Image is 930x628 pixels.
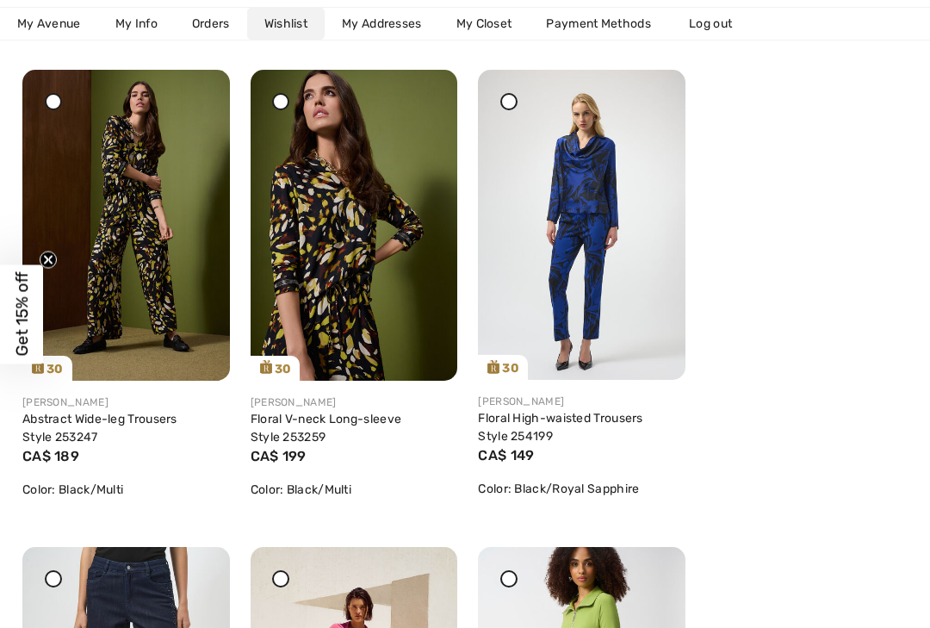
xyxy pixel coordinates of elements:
a: Wishlist [247,8,325,40]
img: joseph-ribkoff-pants-black-multi_253247_4_8dcc_search.jpg [22,70,230,381]
span: CA$ 199 [251,448,307,464]
div: Color: Black/Royal Sapphire [478,480,685,498]
a: Floral High-waisted Trousers Style 254199 [478,411,642,444]
span: CA$ 149 [478,447,534,463]
div: [PERSON_NAME] [22,395,230,410]
img: joseph-ribkoff-pants-black-royal-sapphire_254199a_2_3d44_search.jpg [478,70,685,380]
button: Close teaser [40,251,57,268]
a: Payment Methods [529,8,668,40]
a: Abstract Wide-leg Trousers Style 253247 [22,412,177,445]
a: Floral V-neck Long-sleeve Style 253259 [251,412,402,445]
a: My Info [98,8,175,40]
a: 30 [22,70,230,381]
div: [PERSON_NAME] [251,395,458,410]
span: CA$ 189 [22,448,79,464]
span: Get 15% off [12,272,32,357]
div: Color: Black/Multi [251,481,458,499]
a: 30 [478,70,685,380]
a: Orders [175,8,247,40]
a: My Addresses [325,8,439,40]
a: Log out [672,8,766,40]
div: Color: Black/Multi [22,481,230,499]
a: 30 [251,70,458,381]
img: joseph-ribkoff-tops-black-multi_253259_5_5d87_search.jpg [251,70,458,381]
span: My Avenue [17,15,81,33]
a: My Closet [439,8,530,40]
div: [PERSON_NAME] [478,394,685,409]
